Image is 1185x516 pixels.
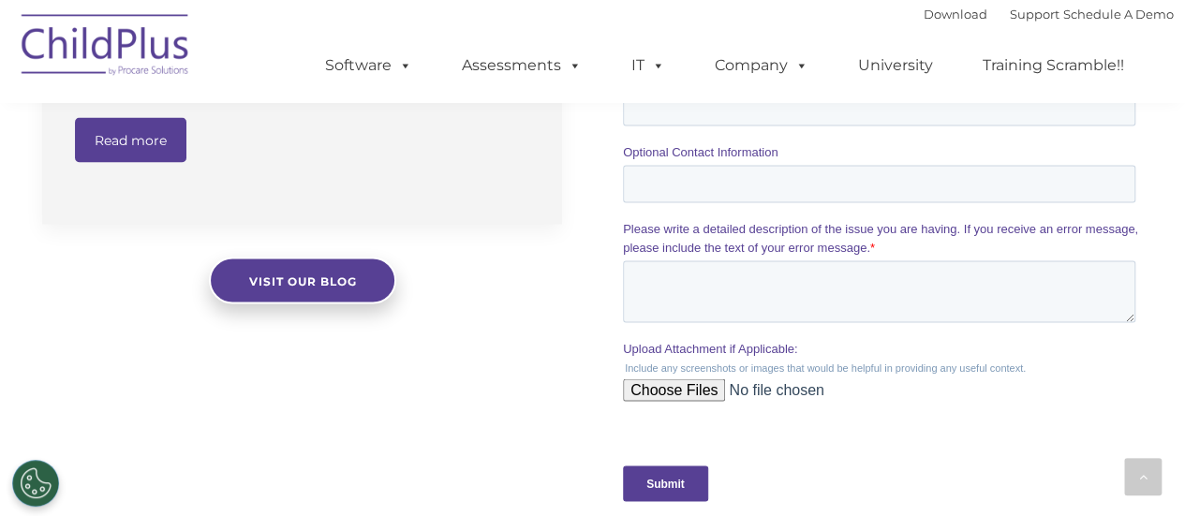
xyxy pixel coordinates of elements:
a: Read more [75,117,186,162]
a: Support [1010,7,1059,22]
a: Training Scramble!! [964,47,1143,84]
a: University [839,47,952,84]
a: Schedule A Demo [1063,7,1174,22]
a: Company [696,47,827,84]
img: ChildPlus by Procare Solutions [12,1,200,95]
span: Last name [260,124,318,138]
a: Software [306,47,431,84]
a: IT [613,47,684,84]
a: Visit our blog [209,257,396,303]
a: Assessments [443,47,600,84]
span: Phone number [260,200,340,214]
font: | [924,7,1174,22]
a: Download [924,7,987,22]
span: Visit our blog [248,273,356,287]
button: Cookies Settings [12,460,59,507]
